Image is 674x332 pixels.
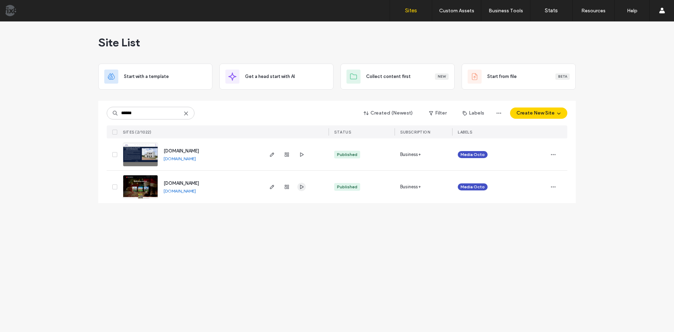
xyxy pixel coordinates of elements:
label: Resources [581,8,606,14]
div: Start from fileBeta [462,64,576,90]
span: LABELS [458,130,472,135]
div: Published [337,151,357,158]
button: Filter [422,108,454,119]
div: Start with a template [98,64,212,90]
div: Collect content firstNew [341,64,455,90]
label: Custom Assets [439,8,474,14]
span: Get a head start with AI [245,73,295,80]
button: Created (Newest) [358,108,419,119]
span: Help [16,5,30,11]
a: [DOMAIN_NAME] [164,148,199,154]
label: Sites [405,7,417,14]
span: Start from file [487,73,517,80]
span: SUBSCRIPTION [400,130,430,135]
div: Get a head start with AI [219,64,333,90]
span: STATUS [334,130,351,135]
span: SITES (2/1022) [123,130,151,135]
a: [DOMAIN_NAME] [164,188,196,194]
div: Published [337,184,357,190]
span: Start with a template [124,73,169,80]
label: Business Tools [489,8,523,14]
label: Stats [545,7,558,14]
button: Labels [456,108,490,119]
div: New [435,73,449,80]
label: Help [627,8,637,14]
span: Collect content first [366,73,411,80]
span: Media Octo [461,151,485,158]
span: Business+ [400,151,421,158]
div: Beta [555,73,570,80]
a: [DOMAIN_NAME] [164,181,199,186]
button: Create New Site [510,108,567,119]
span: Site List [98,35,140,50]
a: [DOMAIN_NAME] [164,156,196,161]
span: Business+ [400,183,421,190]
span: Media Octo [461,184,485,190]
